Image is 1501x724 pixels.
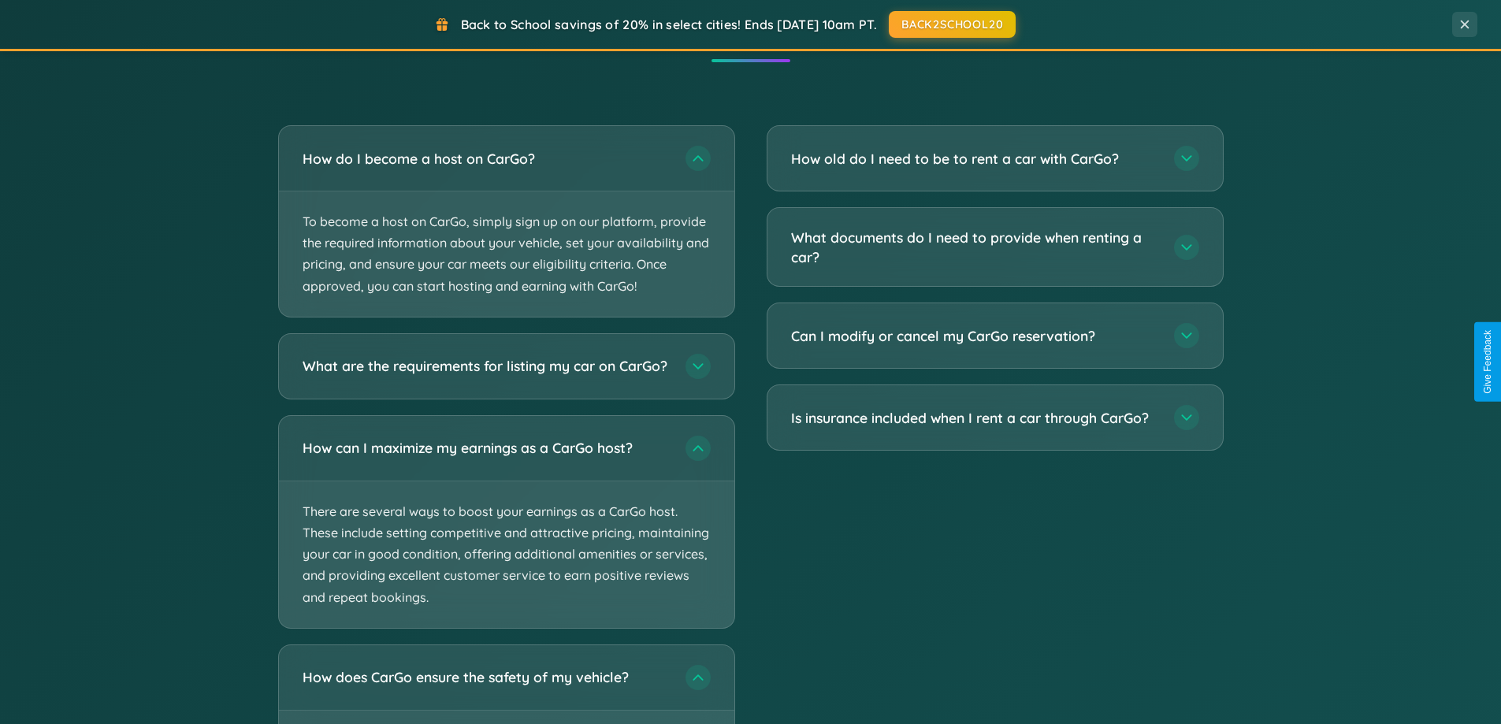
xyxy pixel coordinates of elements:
[303,438,670,458] h3: How can I maximize my earnings as a CarGo host?
[791,228,1158,266] h3: What documents do I need to provide when renting a car?
[303,149,670,169] h3: How do I become a host on CarGo?
[303,356,670,376] h3: What are the requirements for listing my car on CarGo?
[279,481,734,628] p: There are several ways to boost your earnings as a CarGo host. These include setting competitive ...
[279,191,734,317] p: To become a host on CarGo, simply sign up on our platform, provide the required information about...
[461,17,877,32] span: Back to School savings of 20% in select cities! Ends [DATE] 10am PT.
[889,11,1016,38] button: BACK2SCHOOL20
[791,149,1158,169] h3: How old do I need to be to rent a car with CarGo?
[303,667,670,687] h3: How does CarGo ensure the safety of my vehicle?
[1482,330,1493,394] div: Give Feedback
[791,326,1158,346] h3: Can I modify or cancel my CarGo reservation?
[791,408,1158,428] h3: Is insurance included when I rent a car through CarGo?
